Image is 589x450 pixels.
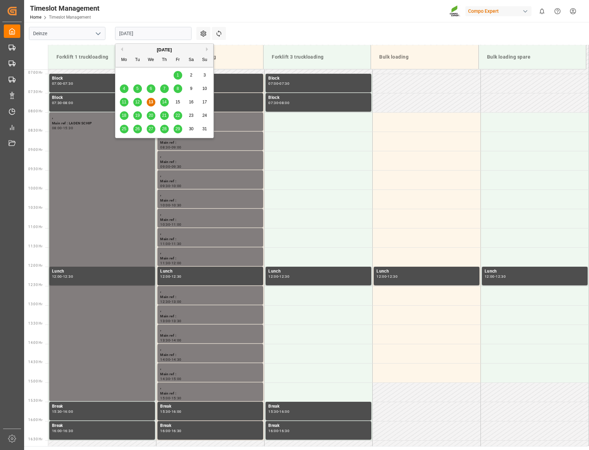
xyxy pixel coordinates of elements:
div: 13:00 [160,319,170,323]
span: 07:00 Hr [28,71,42,74]
div: , [160,287,260,294]
div: [DATE] [115,47,213,53]
span: 11 [122,100,126,104]
div: Main ref : [160,178,260,184]
div: 15:30 [172,397,182,400]
div: 16:00 [160,429,170,432]
button: Help Center [550,3,565,19]
span: 14 [162,100,166,104]
div: We [147,56,155,64]
div: , [160,191,260,198]
div: 15:30 [63,126,73,130]
div: 13:30 [172,319,182,323]
div: 09:00 [172,146,182,149]
div: 12:00 [376,275,386,278]
div: 16:30 [279,429,289,432]
span: 5 [136,86,139,91]
div: 15:00 [160,397,170,400]
div: Block [52,75,152,82]
a: Home [30,15,41,20]
div: Choose Thursday, August 21st, 2025 [160,111,169,120]
div: 12:00 [160,275,170,278]
div: Choose Tuesday, August 5th, 2025 [133,84,142,93]
div: - [278,429,279,432]
div: Break [52,422,152,429]
div: Choose Sunday, August 24th, 2025 [200,111,209,120]
div: 11:00 [160,242,170,245]
div: Main ref : [160,294,260,300]
div: 16:30 [63,429,73,432]
div: 10:30 [160,223,170,226]
div: Break [268,403,369,410]
div: 13:30 [160,339,170,342]
img: Screenshot%202023-09-29%20at%2010.02.21.png_1712312052.png [449,5,461,17]
div: Bulk loading spare [484,51,580,63]
span: 16 [189,100,193,104]
div: 12:00 [268,275,278,278]
div: Main ref : [160,217,260,223]
div: Choose Sunday, August 31st, 2025 [200,125,209,133]
div: Break [268,422,369,429]
span: 10:00 Hr [28,186,42,190]
div: - [62,82,63,85]
div: - [170,242,171,245]
span: 1 [177,73,179,78]
div: 07:00 [52,82,62,85]
button: show 0 new notifications [534,3,550,19]
span: 18 [122,113,126,118]
div: - [62,429,63,432]
div: 07:00 [268,82,278,85]
div: 14:00 [160,358,170,361]
div: , [160,345,260,352]
div: , [160,365,260,371]
div: Su [200,56,209,64]
div: Choose Sunday, August 3rd, 2025 [200,71,209,80]
div: Lunch [376,268,477,275]
div: 10:00 [172,184,182,187]
div: - [170,204,171,207]
span: 10:30 Hr [28,206,42,209]
div: 14:30 [160,377,170,380]
div: Choose Sunday, August 10th, 2025 [200,84,209,93]
div: - [170,319,171,323]
div: Choose Friday, August 22nd, 2025 [174,111,182,120]
span: 4 [123,86,125,91]
div: Choose Wednesday, August 6th, 2025 [147,84,155,93]
div: Choose Monday, August 25th, 2025 [120,125,128,133]
span: 14:00 Hr [28,341,42,345]
div: - [170,410,171,413]
div: Main ref : [160,236,260,242]
div: Compo Expert [465,6,531,16]
div: , [160,249,260,256]
div: 08:30 [160,146,170,149]
div: 14:30 [172,358,182,361]
div: - [170,146,171,149]
div: 08:00 [63,101,73,104]
div: - [170,223,171,226]
div: Choose Tuesday, August 26th, 2025 [133,125,142,133]
div: - [495,275,496,278]
div: 16:00 [172,410,182,413]
div: Lunch [485,268,585,275]
div: - [278,275,279,278]
div: Main ref : [160,140,260,146]
div: , [52,114,152,121]
div: 14:00 [172,339,182,342]
div: 09:30 [160,184,170,187]
div: , [160,307,260,314]
div: - [170,397,171,400]
div: - [62,101,63,104]
div: , [160,152,260,159]
div: 16:00 [279,410,289,413]
div: Main ref : [160,198,260,204]
div: - [170,358,171,361]
div: 07:30 [52,101,62,104]
div: Mo [120,56,128,64]
div: Choose Wednesday, August 13th, 2025 [147,98,155,106]
span: 12:30 Hr [28,283,42,287]
div: Lunch [52,268,152,275]
div: Tu [133,56,142,64]
div: 15:30 [52,410,62,413]
div: , [160,229,260,236]
div: Main ref : [160,352,260,358]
